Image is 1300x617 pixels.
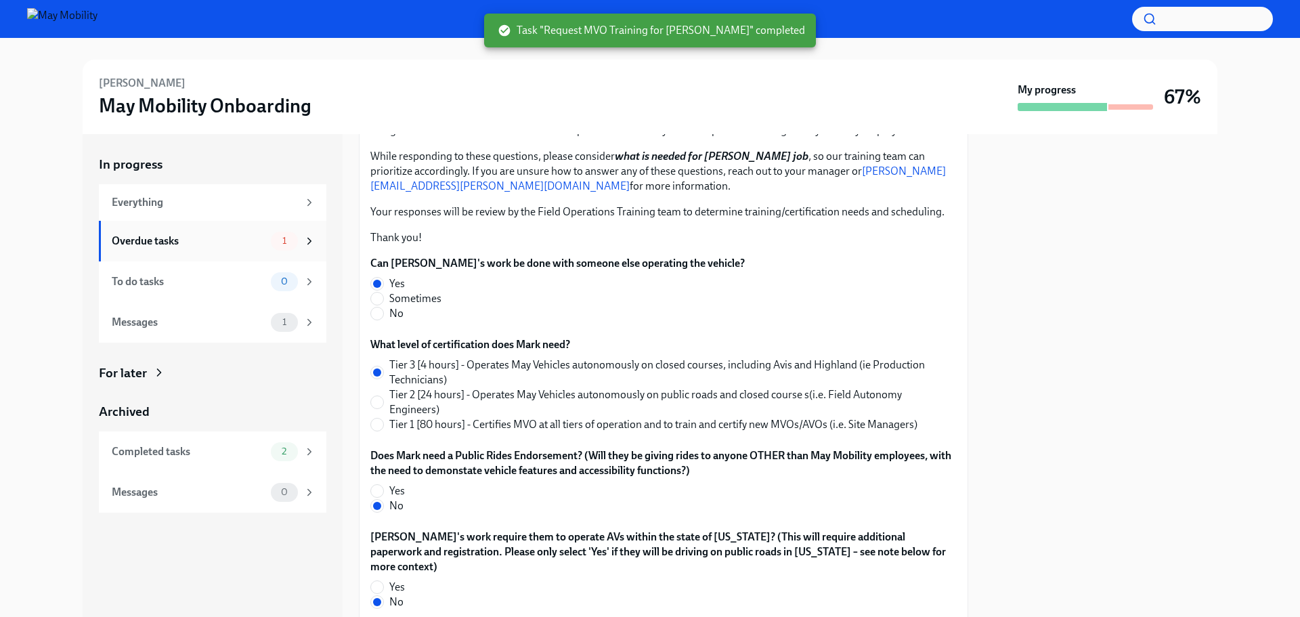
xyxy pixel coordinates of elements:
[389,417,917,432] span: Tier 1 [80 hours] - Certifies MVO at all tiers of operation and to train and certify new MVOs/AVO...
[370,530,957,574] label: [PERSON_NAME]'s work require them to operate AVs within the state of [US_STATE]? (This will requi...
[99,364,326,382] a: For later
[370,205,957,219] p: Your responses will be review by the Field Operations Training team to determine training/certifi...
[112,315,265,330] div: Messages
[389,498,404,513] span: No
[370,230,957,245] p: Thank you!
[99,431,326,472] a: Completed tasks2
[389,580,405,595] span: Yes
[112,485,265,500] div: Messages
[370,256,745,271] label: Can [PERSON_NAME]'s work be done with someone else operating the vehicle?
[274,236,295,246] span: 1
[498,23,805,38] span: Task "Request MVO Training for [PERSON_NAME]" completed
[389,484,405,498] span: Yes
[274,446,295,456] span: 2
[370,149,957,194] p: While responding to these questions, please consider , so our training team can prioritize accord...
[389,306,404,321] span: No
[389,387,946,417] span: Tier 2 [24 hours] - Operates May Vehicles autonomously on public roads and closed course s(i.e. F...
[370,448,957,478] label: Does Mark need a Public Rides Endorsement? (Will they be giving rides to anyone OTHER than May Mo...
[99,302,326,343] a: Messages1
[273,487,296,497] span: 0
[615,150,808,163] strong: what is needed for [PERSON_NAME] job
[1018,83,1076,98] strong: My progress
[99,364,147,382] div: For later
[99,184,326,221] a: Everything
[99,93,311,118] h3: May Mobility Onboarding
[99,76,186,91] h6: [PERSON_NAME]
[99,472,326,513] a: Messages0
[27,8,97,30] img: May Mobility
[99,261,326,302] a: To do tasks0
[99,156,326,173] a: In progress
[99,221,326,261] a: Overdue tasks1
[112,274,265,289] div: To do tasks
[1164,85,1201,109] h3: 67%
[273,276,296,286] span: 0
[274,317,295,327] span: 1
[389,358,946,387] span: Tier 3 [4 hours] - Operates May Vehicles autonomously on closed courses, including Avis and Highl...
[370,337,957,352] label: What level of certification does Mark need?
[112,444,265,459] div: Completed tasks
[389,595,404,610] span: No
[99,403,326,421] a: Archived
[389,291,441,306] span: Sometimes
[112,234,265,249] div: Overdue tasks
[389,276,405,291] span: Yes
[112,195,298,210] div: Everything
